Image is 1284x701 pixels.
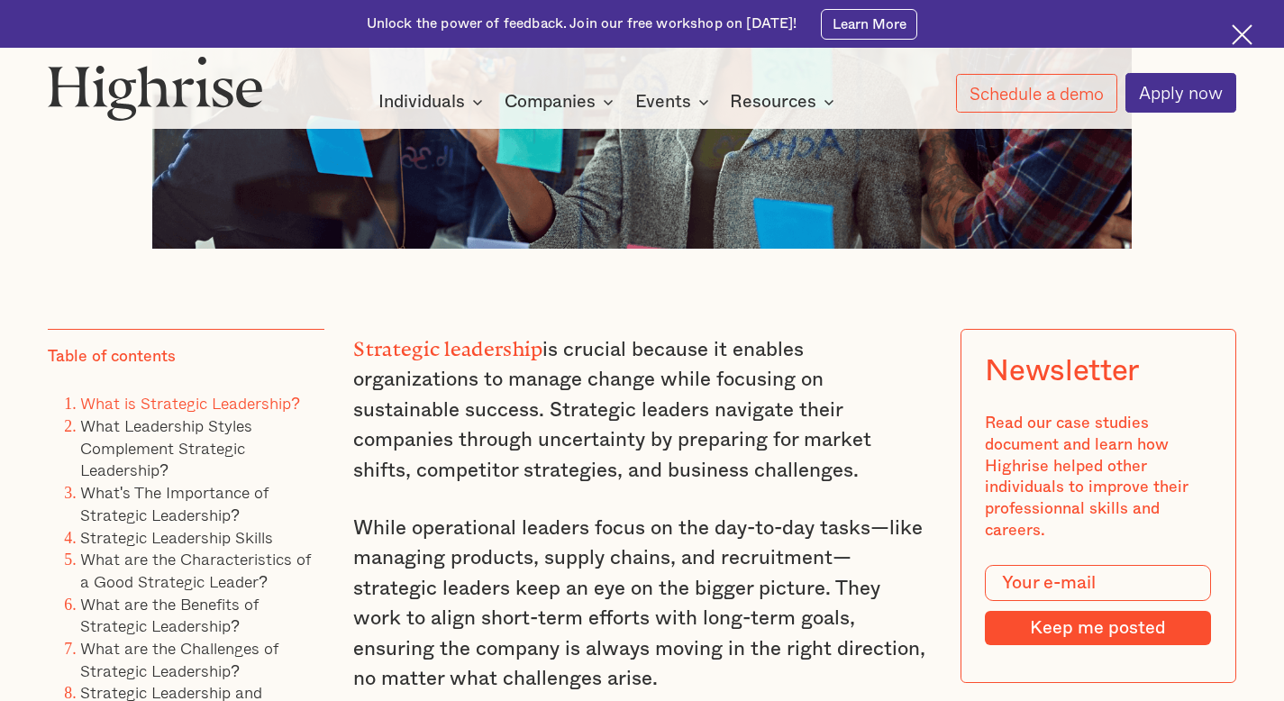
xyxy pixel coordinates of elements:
div: Events [635,91,715,113]
form: Modal Form [985,565,1211,645]
a: What are the Benefits of Strategic Leadership? [80,591,259,639]
a: Schedule a demo [956,74,1117,113]
img: Cross icon [1232,24,1252,45]
div: Read our case studies document and learn how Highrise helped other individuals to improve their p... [985,413,1211,541]
strong: Strategic leadership [353,337,542,350]
a: What are the Characteristics of a Good Strategic Leader? [80,546,311,594]
div: Table of contents [48,346,176,368]
div: Resources [730,91,816,113]
p: While operational leaders focus on the day-to-day tasks—like managing products, supply chains, an... [353,514,930,694]
a: What is Strategic Leadership? [80,390,300,415]
div: Events [635,91,691,113]
input: Your e-mail [985,565,1211,601]
div: Newsletter [985,354,1139,389]
a: What are the Challenges of Strategic Leadership? [80,635,278,683]
div: Individuals [378,91,465,113]
a: What Leadership Styles Complement Strategic Leadership? [80,413,252,482]
div: Unlock the power of feedback. Join our free workshop on [DATE]! [367,14,797,33]
p: is crucial because it enables organizations to manage change while focusing on sustainable succes... [353,329,930,486]
div: Resources [730,91,840,113]
a: Apply now [1125,73,1236,113]
div: Individuals [378,91,488,113]
div: Companies [505,91,596,113]
a: What's The Importance of Strategic Leadership? [80,479,269,527]
a: Learn More [821,9,917,40]
a: Strategic Leadership Skills [80,524,273,550]
input: Keep me posted [985,611,1211,644]
img: Highrise logo [48,56,262,121]
div: Companies [505,91,619,113]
